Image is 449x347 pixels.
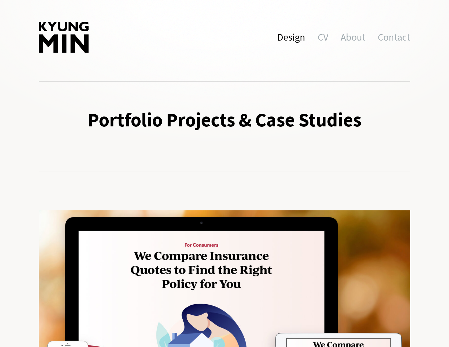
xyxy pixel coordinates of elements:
a: CV [318,22,328,53]
h1: Portfolio Projects & Case Studies [39,107,410,134]
a: Contact [378,22,410,53]
img: Kyung Min [39,22,89,53]
a: Design [277,22,305,53]
a: About [341,22,365,53]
